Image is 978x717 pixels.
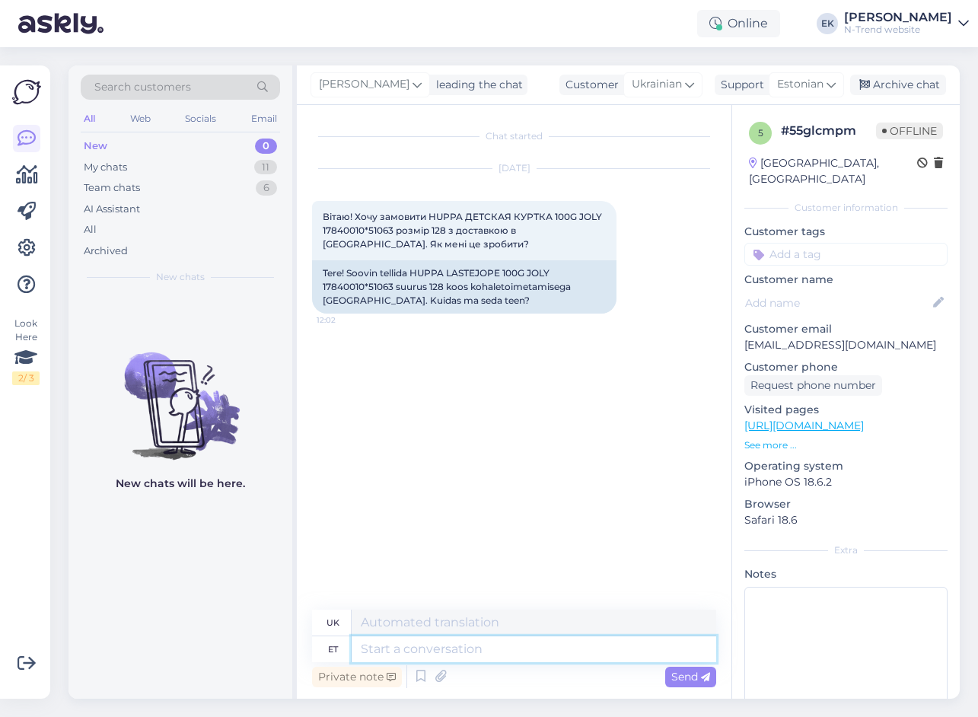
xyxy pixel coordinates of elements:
div: Extra [744,543,948,557]
div: AI Assistant [84,202,140,217]
input: Add a tag [744,243,948,266]
div: Tere! Soovin tellida HUPPA LASTEJOPE 100G JOLY 17840010*51063 suurus 128 koos kohaletoimetamisega... [312,260,616,314]
div: et [328,636,338,662]
span: 5 [758,127,763,139]
div: 0 [255,139,277,154]
div: Chat started [312,129,716,143]
p: iPhone OS 18.6.2 [744,474,948,490]
div: Look Here [12,317,40,385]
div: uk [327,610,339,636]
span: Search customers [94,79,191,95]
p: [EMAIL_ADDRESS][DOMAIN_NAME] [744,337,948,353]
p: Visited pages [744,402,948,418]
p: Customer phone [744,359,948,375]
input: Add name [745,295,930,311]
div: Customer [559,77,619,93]
p: Operating system [744,458,948,474]
img: Askly Logo [12,78,41,107]
div: New [84,139,107,154]
p: Browser [744,496,948,512]
div: 6 [256,180,277,196]
div: Socials [182,109,219,129]
p: Safari 18.6 [744,512,948,528]
p: Customer name [744,272,948,288]
span: Offline [876,123,943,139]
div: Online [697,10,780,37]
p: See more ... [744,438,948,452]
span: [PERSON_NAME] [319,76,409,93]
p: Notes [744,566,948,582]
div: Email [248,109,280,129]
span: Вітаю! Хочу замовити HUPPA ДЕТСКАЯ КУРТКА 100G JOLY 17840010*51063 розмір 128 з доставкою в [GEOG... [323,211,604,250]
div: N-Trend website [844,24,952,36]
span: Ukrainian [632,76,682,93]
div: Request phone number [744,375,882,396]
div: EK [817,13,838,34]
p: Customer email [744,321,948,337]
div: Archived [84,244,128,259]
span: 12:02 [317,314,374,326]
a: [PERSON_NAME]N-Trend website [844,11,969,36]
div: # 55glcmpm [781,122,876,140]
span: New chats [156,270,205,284]
div: Team chats [84,180,140,196]
div: [DATE] [312,161,716,175]
p: New chats will be here. [116,476,245,492]
div: My chats [84,160,127,175]
div: leading the chat [430,77,523,93]
div: 11 [254,160,277,175]
span: Estonian [777,76,823,93]
div: [GEOGRAPHIC_DATA], [GEOGRAPHIC_DATA] [749,155,917,187]
div: All [81,109,98,129]
a: [URL][DOMAIN_NAME] [744,419,864,432]
div: Private note [312,667,402,687]
span: Send [671,670,710,684]
img: No chats [68,325,292,462]
div: 2 / 3 [12,371,40,385]
div: [PERSON_NAME] [844,11,952,24]
div: Support [715,77,764,93]
div: All [84,222,97,237]
div: Customer information [744,201,948,215]
div: Archive chat [850,75,946,95]
div: Web [127,109,154,129]
p: Customer tags [744,224,948,240]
